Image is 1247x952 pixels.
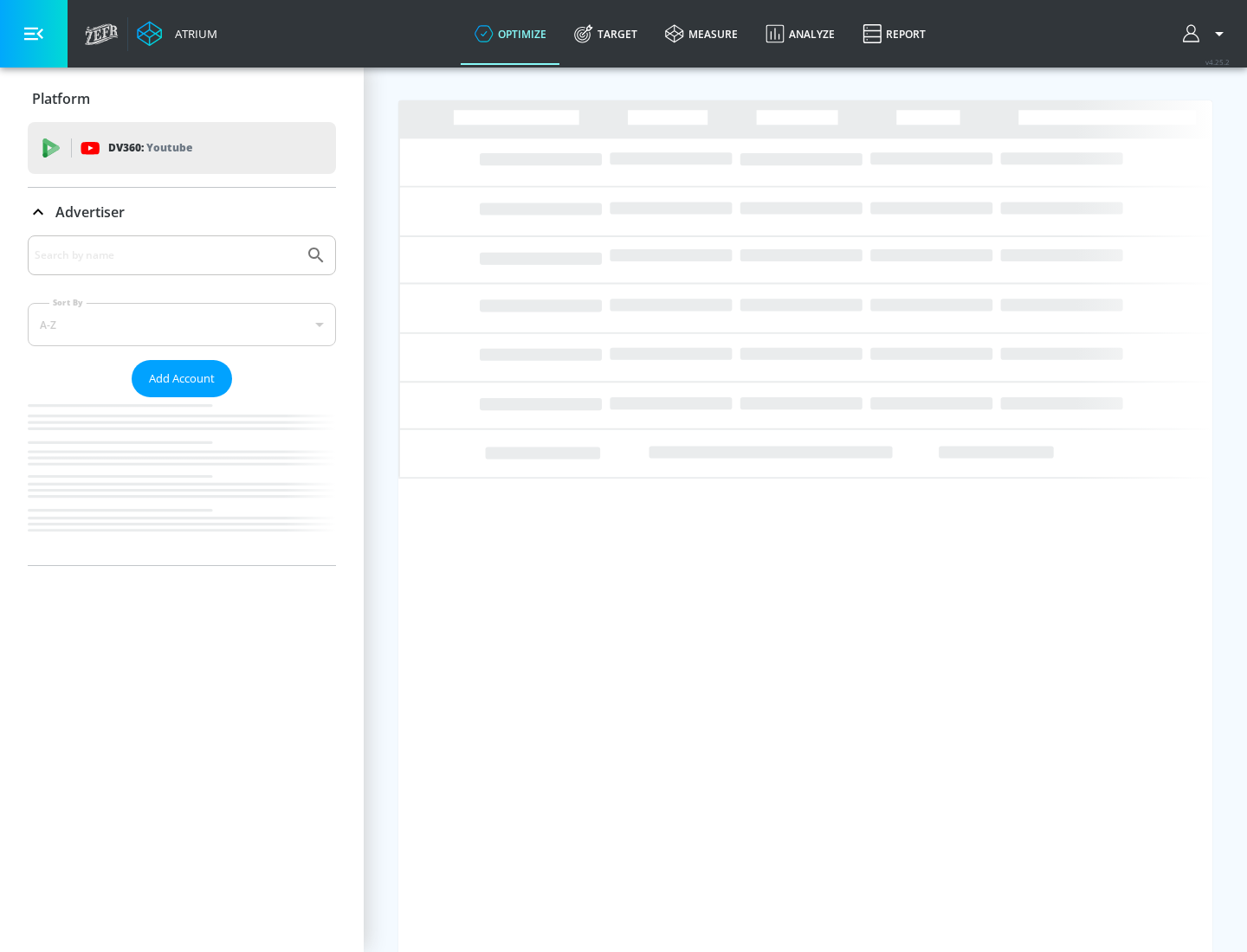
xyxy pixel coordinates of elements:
[32,89,90,108] p: Platform
[55,203,125,222] p: Advertiser
[752,3,849,65] a: Analyze
[28,235,336,565] div: Advertiser
[849,3,940,65] a: Report
[560,3,651,65] a: Target
[28,188,336,236] div: Advertiser
[461,3,560,65] a: optimize
[132,360,232,397] button: Add Account
[49,297,87,308] label: Sort By
[108,138,192,158] p: DV360:
[651,3,752,65] a: measure
[146,138,192,157] p: Youtube
[28,397,336,565] nav: list of Advertiser
[28,122,336,174] div: DV360: Youtube
[149,369,215,389] span: Add Account
[137,21,217,47] a: Atrium
[168,26,217,42] div: Atrium
[28,74,336,123] div: Platform
[1205,57,1230,67] span: v 4.25.2
[35,244,297,267] input: Search by name
[28,303,336,346] div: A-Z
